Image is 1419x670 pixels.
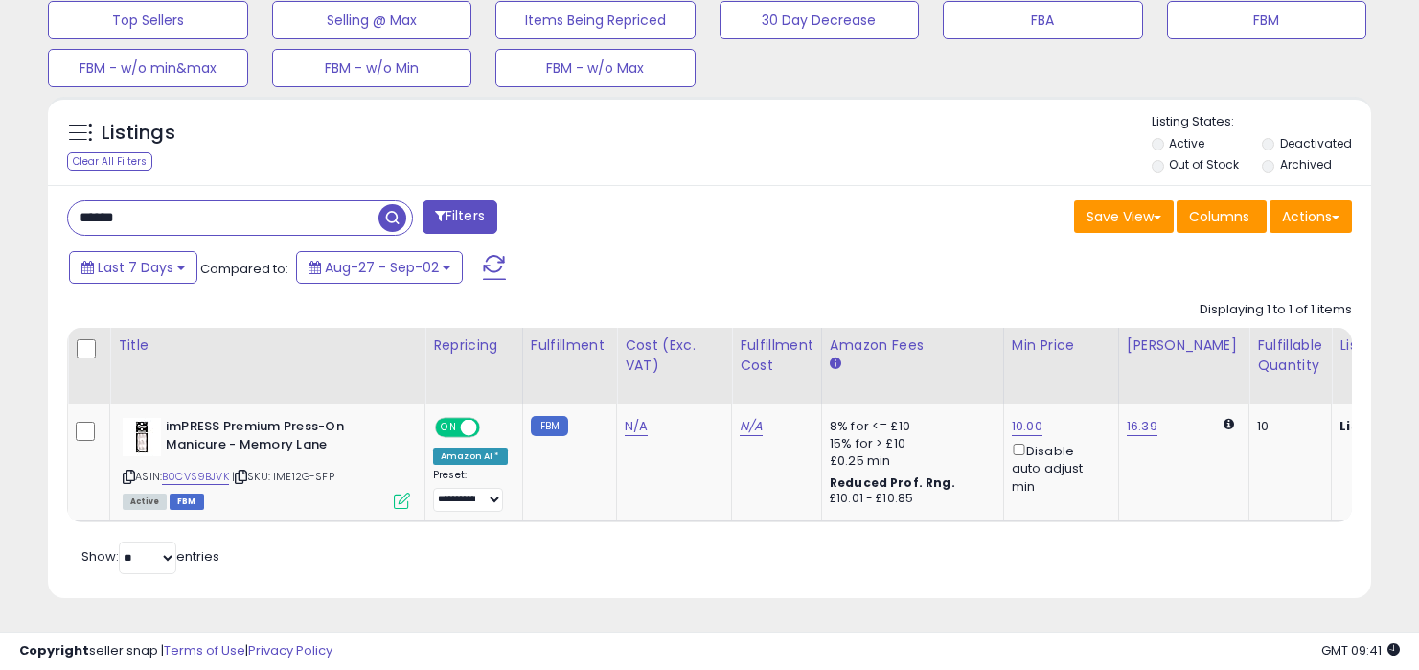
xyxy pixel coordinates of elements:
div: Clear All Filters [67,152,152,171]
div: 15% for > £10 [830,435,989,452]
button: Last 7 Days [69,251,197,284]
a: B0CVS9BJVK [162,469,229,485]
button: 30 Day Decrease [720,1,920,39]
span: | SKU: IME12G-SFP [232,469,334,484]
span: Last 7 Days [98,258,173,277]
small: FBM [531,416,568,436]
button: Aug-27 - Sep-02 [296,251,463,284]
div: Cost (Exc. VAT) [625,335,723,376]
a: 16.39 [1127,417,1157,436]
div: Fulfillable Quantity [1257,335,1323,376]
img: 41oe9HWM5YL._SL40_.jpg [123,418,161,456]
div: Disable auto adjust min [1012,440,1104,496]
button: Filters [423,200,497,234]
label: Active [1169,135,1204,151]
div: £0.25 min [830,452,989,470]
span: ON [437,420,461,436]
a: 10.00 [1012,417,1042,436]
div: Fulfillment [531,335,608,356]
strong: Copyright [19,641,89,659]
span: OFF [477,420,508,436]
div: Amazon Fees [830,335,996,356]
button: FBM [1167,1,1367,39]
b: imPRESS Premium Press-On Manicure - Memory Lane [166,418,399,458]
div: Repricing [433,335,515,356]
div: Title [118,335,417,356]
a: N/A [625,417,648,436]
div: Amazon AI * [433,448,508,465]
a: Terms of Use [164,641,245,659]
span: All listings currently available for purchase on Amazon [123,494,167,510]
button: Columns [1177,200,1267,233]
small: Amazon Fees. [830,356,841,373]
div: 10 [1257,418,1316,435]
div: seller snap | | [19,642,332,660]
button: Save View [1074,200,1174,233]
span: Compared to: [200,260,288,278]
span: FBM [170,494,204,510]
a: N/A [740,417,763,436]
span: 2025-09-10 09:41 GMT [1321,641,1400,659]
div: Displaying 1 to 1 of 1 items [1200,301,1352,319]
button: Selling @ Max [272,1,472,39]
div: ASIN: [123,418,410,507]
div: Fulfillment Cost [740,335,813,376]
h5: Listings [102,120,175,147]
a: Privacy Policy [248,641,332,659]
div: 8% for <= £10 [830,418,989,435]
span: Show: entries [81,547,219,566]
button: Items Being Repriced [495,1,696,39]
p: Listing States: [1152,113,1371,131]
label: Out of Stock [1169,156,1239,173]
div: Preset: [433,469,508,512]
b: Reduced Prof. Rng. [830,474,955,491]
div: [PERSON_NAME] [1127,335,1241,356]
button: Actions [1270,200,1352,233]
div: £10.01 - £10.85 [830,491,989,507]
button: FBA [943,1,1143,39]
div: Min Price [1012,335,1110,356]
span: Aug-27 - Sep-02 [325,258,439,277]
button: Top Sellers [48,1,248,39]
span: Columns [1189,207,1249,226]
button: FBM - w/o Min [272,49,472,87]
button: FBM - w/o min&max [48,49,248,87]
button: FBM - w/o Max [495,49,696,87]
label: Deactivated [1280,135,1352,151]
label: Archived [1280,156,1332,173]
